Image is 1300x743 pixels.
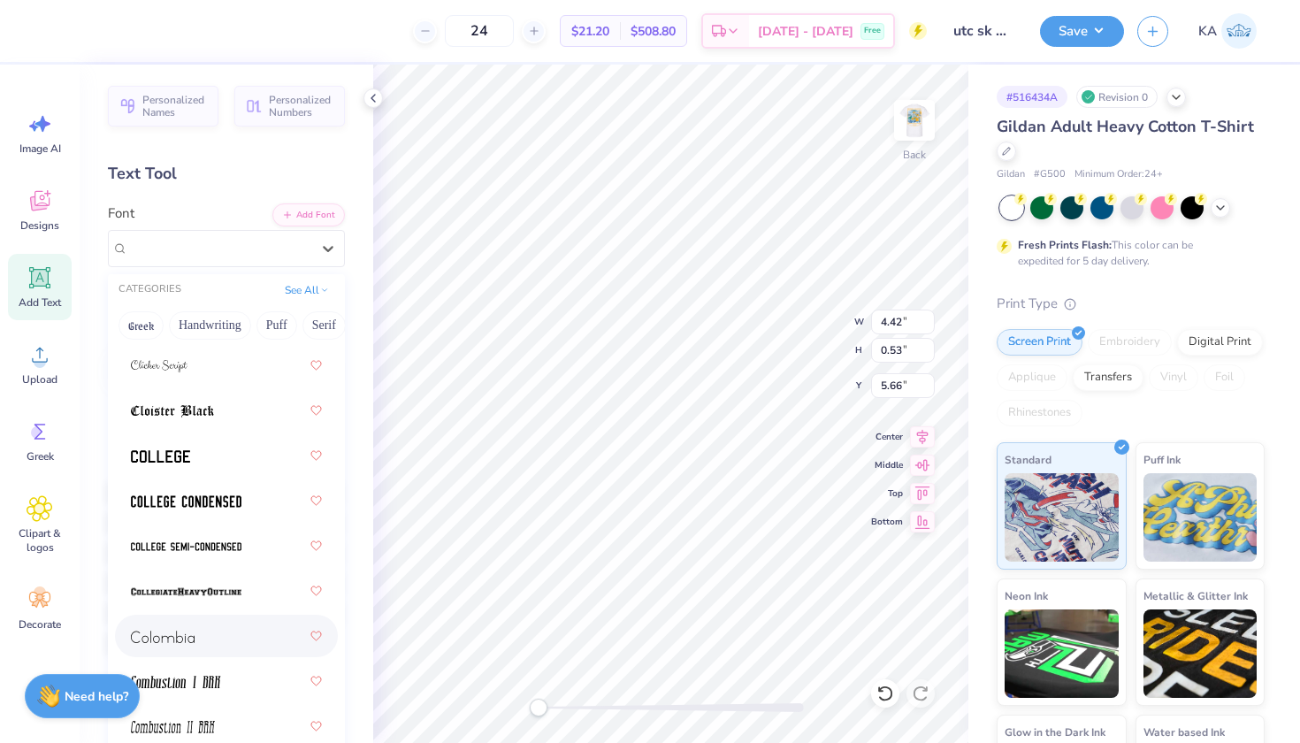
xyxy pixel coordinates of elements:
button: Greek [119,311,164,340]
div: Embroidery [1088,329,1172,356]
img: Puff Ink [1143,473,1258,562]
div: This color can be expedited for 5 day delivery. [1018,237,1235,269]
span: Puff Ink [1143,450,1181,469]
button: Personalized Numbers [234,86,345,126]
span: KA [1198,21,1217,42]
span: Image AI [19,142,61,156]
a: KA [1190,13,1265,49]
div: Rhinestones [997,400,1082,426]
div: Revision 0 [1076,86,1158,108]
img: CollegiateHeavyOutline [131,586,241,598]
span: Neon Ink [1005,586,1048,605]
span: Add Text [19,295,61,310]
span: Personalized Numbers [269,94,334,119]
span: Bottom [871,515,903,529]
span: $508.80 [631,22,676,41]
div: Screen Print [997,329,1082,356]
span: Metallic & Glitter Ink [1143,586,1248,605]
div: Digital Print [1177,329,1263,356]
span: Decorate [19,617,61,632]
span: Minimum Order: 24 + [1074,167,1163,182]
img: Metallic & Glitter Ink [1143,609,1258,698]
span: Water based Ink [1143,723,1225,741]
button: See All [279,281,334,299]
button: Personalized Names [108,86,218,126]
img: College Semi-condensed [131,540,241,553]
button: Save [1040,16,1124,47]
img: Standard [1005,473,1119,562]
input: Untitled Design [940,13,1027,49]
span: Middle [871,458,903,472]
span: Center [871,430,903,444]
span: # G500 [1034,167,1066,182]
span: Standard [1005,450,1051,469]
div: Accessibility label [530,699,547,716]
div: Foil [1204,364,1245,391]
div: Transfers [1073,364,1143,391]
img: Combustion I BRK [131,676,221,688]
div: Print Type [997,294,1265,314]
span: Designs [20,218,59,233]
img: Combustion II BRK [131,721,215,733]
span: [DATE] - [DATE] [758,22,853,41]
img: Cloister Black [131,405,214,417]
div: Text Tool [108,162,345,186]
label: Font [108,203,134,224]
div: Applique [997,364,1067,391]
button: Add Font [272,203,345,226]
div: Back [903,147,926,163]
span: Personalized Names [142,94,208,119]
img: College Condensed [131,495,241,508]
img: Neon Ink [1005,609,1119,698]
div: CATEGORIES [119,282,181,297]
img: College [131,450,190,463]
div: Vinyl [1149,364,1198,391]
span: Top [871,486,903,501]
img: Back [897,103,932,138]
div: # 516434A [997,86,1067,108]
button: Serif [302,311,346,340]
span: Glow in the Dark Ink [1005,723,1105,741]
span: Greek [27,449,54,463]
img: Clicker Script [131,360,187,372]
span: $21.20 [571,22,609,41]
button: Handwriting [169,311,251,340]
strong: Need help? [65,688,128,705]
span: Free [864,25,881,37]
span: Gildan Adult Heavy Cotton T-Shirt [997,116,1254,137]
span: Clipart & logos [11,526,69,555]
img: Colombia [131,631,195,643]
span: Gildan [997,167,1025,182]
input: – – [445,15,514,47]
img: Kristen Afacan [1221,13,1257,49]
strong: Fresh Prints Flash: [1018,238,1112,252]
button: Puff [256,311,297,340]
span: Upload [22,372,57,387]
